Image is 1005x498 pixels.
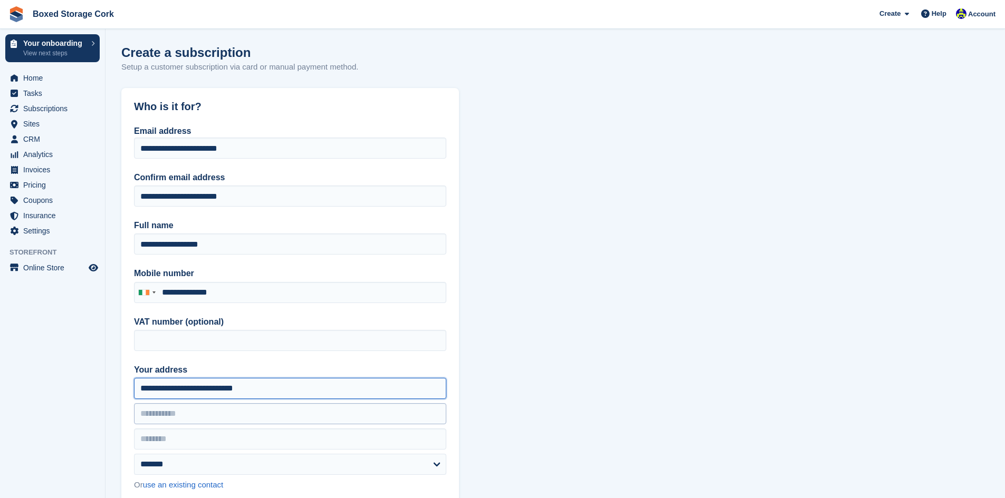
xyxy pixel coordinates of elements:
a: menu [5,193,100,208]
h2: Who is it for? [134,101,446,113]
span: Insurance [23,208,87,223]
label: Full name [134,219,446,232]
span: Analytics [23,147,87,162]
a: menu [5,86,100,101]
label: Email address [134,126,192,135]
a: menu [5,101,100,116]
span: Sites [23,116,87,131]
h1: Create a subscription [121,45,251,60]
div: Ireland: +353 [135,282,159,302]
label: VAT number (optional) [134,316,446,328]
span: Account [968,9,996,19]
span: Invoices [23,162,87,177]
a: menu [5,132,100,147]
span: Settings [23,223,87,238]
a: menu [5,116,100,131]
span: Storefront [9,247,105,258]
span: Home [23,71,87,85]
a: menu [5,208,100,223]
p: Your onboarding [23,40,86,47]
p: Setup a customer subscription via card or manual payment method. [121,61,358,73]
label: Confirm email address [134,171,446,184]
div: Or [134,479,446,491]
p: View next steps [23,48,86,58]
img: stora-icon-8386f47178a22dfd0bd8f6a31ec36ba5ce8667c1dd55bd0f319d3a0aa187defe.svg [8,6,24,22]
span: Online Store [23,260,87,275]
a: menu [5,71,100,85]
label: Your address [134,364,446,376]
span: CRM [23,132,87,147]
img: Vincent [956,8,966,19]
a: menu [5,178,100,192]
span: Pricing [23,178,87,192]
label: Mobile number [134,267,446,280]
span: Subscriptions [23,101,87,116]
span: Tasks [23,86,87,101]
a: Preview store [87,261,100,274]
span: Create [879,8,901,19]
a: menu [5,260,100,275]
span: Help [932,8,946,19]
a: Your onboarding View next steps [5,34,100,62]
a: use an existing contact [143,480,224,489]
a: menu [5,223,100,238]
a: Boxed Storage Cork [28,5,118,23]
span: Coupons [23,193,87,208]
a: menu [5,162,100,177]
a: menu [5,147,100,162]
